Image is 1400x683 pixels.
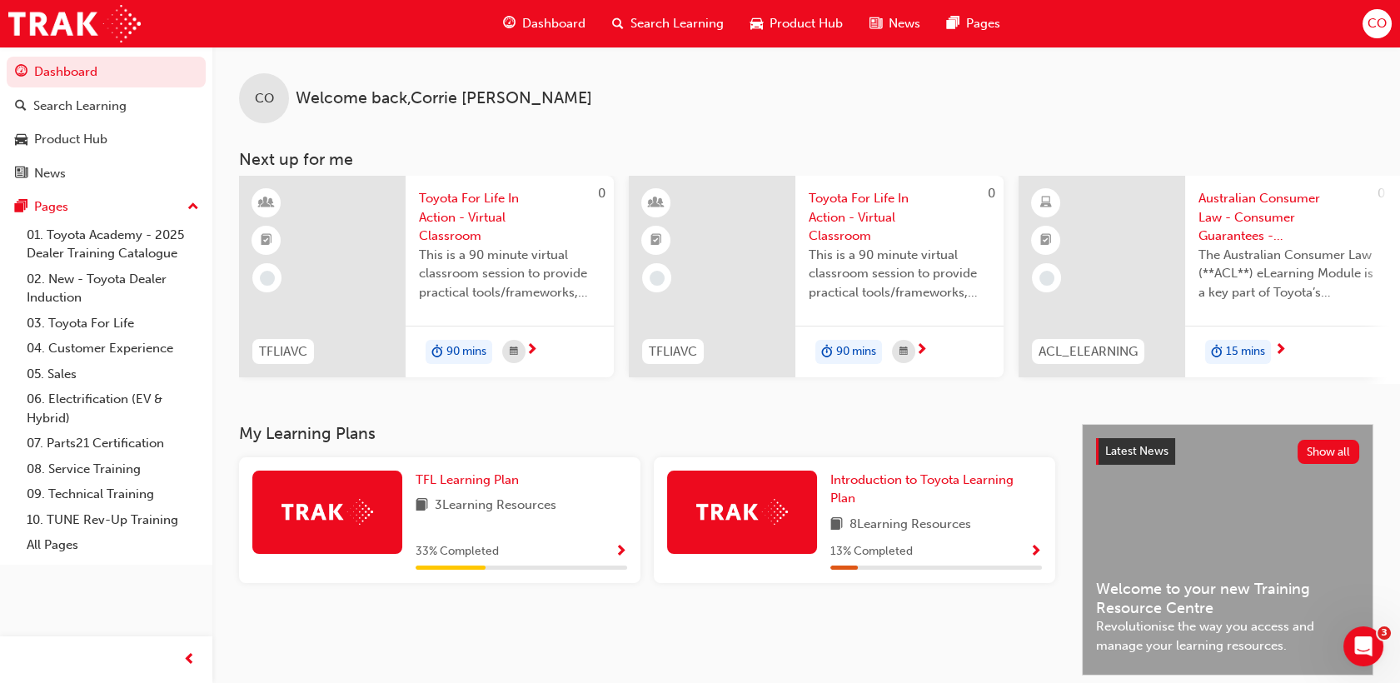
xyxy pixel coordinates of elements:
iframe: Intercom live chat [1343,626,1383,666]
span: duration-icon [431,341,443,363]
button: CO [1363,9,1392,38]
span: learningResourceType_INSTRUCTOR_LED-icon [650,192,662,214]
a: News [7,158,206,189]
a: Introduction to Toyota Learning Plan [830,471,1042,508]
h3: My Learning Plans [239,424,1055,443]
a: 0ACL_ELEARNINGAustralian Consumer Law - Consumer Guarantees - eLearning moduleThe Australian Cons... [1019,176,1393,377]
span: Welcome back , Corrie [PERSON_NAME] [296,89,592,108]
button: Show Progress [615,541,627,562]
a: 09. Technical Training [20,481,206,507]
a: search-iconSearch Learning [599,7,737,41]
div: Search Learning [33,97,127,116]
span: Dashboard [522,14,585,33]
span: Show Progress [1029,545,1042,560]
span: learningResourceType_ELEARNING-icon [1040,192,1052,214]
span: booktick-icon [650,230,662,252]
a: car-iconProduct Hub [737,7,856,41]
span: car-icon [15,132,27,147]
button: DashboardSearch LearningProduct HubNews [7,53,206,192]
span: CO [255,89,274,108]
div: News [34,164,66,183]
span: calendar-icon [899,341,908,362]
span: TFL Learning Plan [416,472,519,487]
a: TFL Learning Plan [416,471,526,490]
span: 3 [1378,626,1391,640]
span: News [889,14,920,33]
span: calendar-icon [510,341,518,362]
span: learningRecordVerb_NONE-icon [260,271,275,286]
span: Toyota For Life In Action - Virtual Classroom [419,189,600,246]
button: Pages [7,192,206,222]
span: 90 mins [836,342,876,361]
span: Introduction to Toyota Learning Plan [830,472,1014,506]
button: Show all [1298,440,1360,464]
a: 02. New - Toyota Dealer Induction [20,267,206,311]
a: 03. Toyota For Life [20,311,206,337]
a: 08. Service Training [20,456,206,482]
span: CO [1368,14,1387,33]
span: book-icon [830,515,843,536]
span: 13 % Completed [830,542,913,561]
a: 05. Sales [20,361,206,387]
span: This is a 90 minute virtual classroom session to provide practical tools/frameworks, behaviours a... [419,246,600,302]
a: 06. Electrification (EV & Hybrid) [20,386,206,431]
span: TFLIAVC [649,342,697,361]
span: Revolutionise the way you access and manage your learning resources. [1096,617,1359,655]
span: 33 % Completed [416,542,499,561]
span: next-icon [1274,343,1287,358]
span: Australian Consumer Law - Consumer Guarantees - eLearning module [1198,189,1380,246]
a: 0TFLIAVCToyota For Life In Action - Virtual ClassroomThis is a 90 minute virtual classroom sessio... [629,176,1004,377]
span: pages-icon [15,200,27,215]
a: 01. Toyota Academy - 2025 Dealer Training Catalogue [20,222,206,267]
button: Show Progress [1029,541,1042,562]
span: learningRecordVerb_NONE-icon [1039,271,1054,286]
span: This is a 90 minute virtual classroom session to provide practical tools/frameworks, behaviours a... [809,246,990,302]
div: Pages [34,197,68,217]
span: duration-icon [821,341,833,363]
span: 0 [598,186,605,201]
span: ACL_ELEARNING [1039,342,1138,361]
span: news-icon [869,13,882,34]
span: search-icon [15,99,27,114]
span: learningResourceType_INSTRUCTOR_LED-icon [261,192,272,214]
span: 0 [988,186,995,201]
a: 04. Customer Experience [20,336,206,361]
span: Search Learning [630,14,724,33]
a: All Pages [20,532,206,558]
a: 07. Parts21 Certification [20,431,206,456]
a: guage-iconDashboard [490,7,599,41]
span: pages-icon [947,13,959,34]
span: 8 Learning Resources [849,515,971,536]
span: booktick-icon [1040,230,1052,252]
span: guage-icon [503,13,516,34]
span: learningRecordVerb_NONE-icon [650,271,665,286]
span: next-icon [915,343,928,358]
div: Product Hub [34,130,107,149]
span: Product Hub [770,14,843,33]
span: search-icon [612,13,624,34]
img: Trak [696,499,788,525]
span: duration-icon [1211,341,1223,363]
span: TFLIAVC [259,342,307,361]
span: Show Progress [615,545,627,560]
span: Pages [966,14,1000,33]
a: pages-iconPages [934,7,1014,41]
h3: Next up for me [212,150,1400,169]
span: Latest News [1105,444,1168,458]
span: 15 mins [1226,342,1265,361]
span: 3 Learning Resources [435,496,556,516]
img: Trak [281,499,373,525]
a: Product Hub [7,124,206,155]
span: news-icon [15,167,27,182]
img: Trak [8,5,141,42]
span: 0 [1378,186,1385,201]
span: guage-icon [15,65,27,80]
a: Search Learning [7,91,206,122]
a: Latest NewsShow allWelcome to your new Training Resource CentreRevolutionise the way you access a... [1082,424,1373,676]
span: car-icon [750,13,763,34]
a: 0TFLIAVCToyota For Life In Action - Virtual ClassroomThis is a 90 minute virtual classroom sessio... [239,176,614,377]
span: The Australian Consumer Law (**ACL**) eLearning Module is a key part of Toyota’s compliance progr... [1198,246,1380,302]
a: 10. TUNE Rev-Up Training [20,507,206,533]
